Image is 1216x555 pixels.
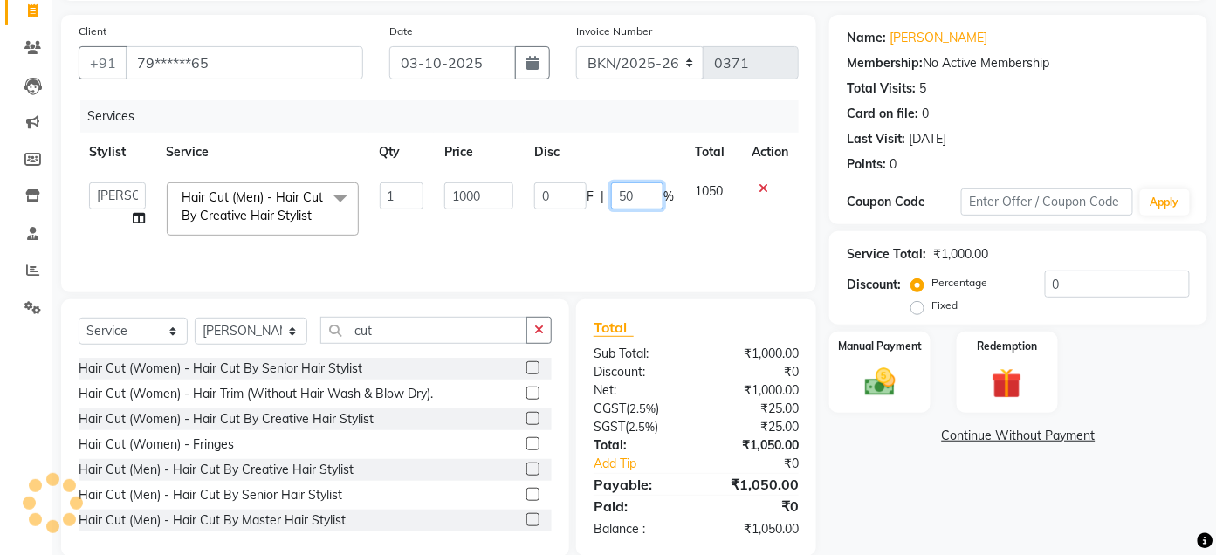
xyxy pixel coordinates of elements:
div: ( ) [581,400,697,418]
a: Continue Without Payment [833,427,1204,445]
div: ₹1,050.00 [697,474,813,495]
a: Add Tip [581,455,716,473]
input: Search by Name/Mobile/Email/Code [126,46,363,79]
div: Coupon Code [847,193,961,211]
div: Services [80,100,812,133]
span: SGST [594,419,625,435]
input: Search or Scan [320,317,527,344]
div: No Active Membership [847,54,1190,72]
label: Invoice Number [576,24,652,39]
span: Hair Cut (Men) - Hair Cut By Creative Hair Stylist [182,189,324,223]
th: Service [156,133,369,172]
div: Hair Cut (Men) - Hair Cut By Creative Hair Stylist [79,461,354,479]
img: _cash.svg [855,365,905,400]
div: ₹1,050.00 [697,436,813,455]
div: 5 [919,79,926,98]
label: Client [79,24,106,39]
div: ₹1,000.00 [933,245,988,264]
input: Enter Offer / Coupon Code [961,188,1132,216]
div: Hair Cut (Women) - Hair Cut By Creative Hair Stylist [79,410,374,428]
div: Paid: [581,496,697,517]
th: Qty [369,133,434,172]
span: 1050 [695,183,723,199]
div: Card on file: [847,105,918,123]
button: +91 [79,46,127,79]
th: Stylist [79,133,156,172]
div: Last Visit: [847,130,905,148]
div: ₹25.00 [697,418,813,436]
div: Service Total: [847,245,926,264]
span: 2.5% [629,420,655,434]
span: | [601,188,604,206]
div: Payable: [581,474,697,495]
span: 2.5% [629,401,656,415]
a: x [313,208,320,223]
div: Hair Cut (Women) - Fringes [79,435,234,454]
div: ₹0 [716,455,813,473]
span: F [587,188,594,206]
div: Points: [847,155,886,174]
span: Total [594,319,634,337]
div: Hair Cut (Men) - Hair Cut By Senior Hair Stylist [79,486,342,504]
div: Total: [581,436,697,455]
div: 0 [890,155,897,174]
div: Hair Cut (Women) - Hair Trim (Without Hair Wash & Blow Dry). [79,385,433,403]
div: [DATE] [909,130,946,148]
span: % [663,188,674,206]
button: Apply [1140,189,1190,216]
div: Total Visits: [847,79,916,98]
div: ( ) [581,418,697,436]
div: ₹0 [697,496,813,517]
img: _gift.svg [982,365,1032,402]
div: Discount: [847,276,901,294]
a: [PERSON_NAME] [890,29,987,47]
span: CGST [594,401,626,416]
label: Manual Payment [838,339,922,354]
div: ₹1,050.00 [697,520,813,538]
div: ₹25.00 [697,400,813,418]
div: Membership: [847,54,923,72]
div: Name: [847,29,886,47]
th: Price [434,133,525,172]
div: Balance : [581,520,697,538]
label: Redemption [977,339,1037,354]
div: Sub Total: [581,345,697,363]
div: ₹1,000.00 [697,381,813,400]
div: Hair Cut (Men) - Hair Cut By Master Hair Stylist [79,511,346,530]
th: Action [741,133,799,172]
div: Net: [581,381,697,400]
label: Date [389,24,413,39]
label: Fixed [931,298,958,313]
th: Disc [524,133,684,172]
th: Total [684,133,741,172]
div: ₹0 [697,363,813,381]
div: Discount: [581,363,697,381]
label: Percentage [931,275,987,291]
div: Hair Cut (Women) - Hair Cut By Senior Hair Stylist [79,360,362,378]
div: 0 [922,105,929,123]
div: ₹1,000.00 [697,345,813,363]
